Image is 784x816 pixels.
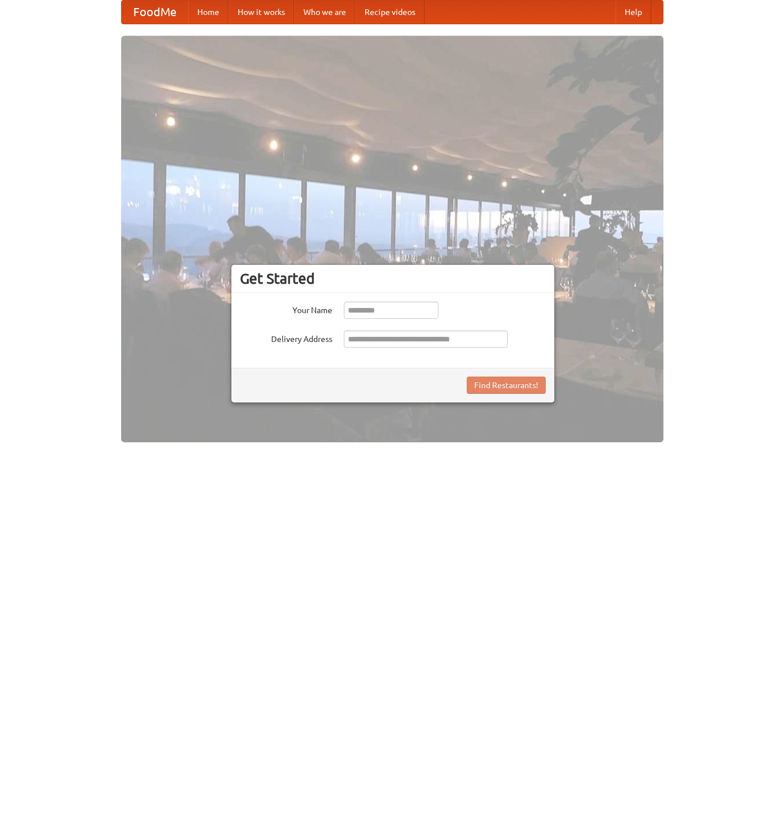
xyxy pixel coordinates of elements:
[240,302,332,316] label: Your Name
[355,1,425,24] a: Recipe videos
[228,1,294,24] a: How it works
[467,377,546,394] button: Find Restaurants!
[616,1,651,24] a: Help
[294,1,355,24] a: Who we are
[122,1,188,24] a: FoodMe
[240,330,332,345] label: Delivery Address
[188,1,228,24] a: Home
[240,270,546,287] h3: Get Started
